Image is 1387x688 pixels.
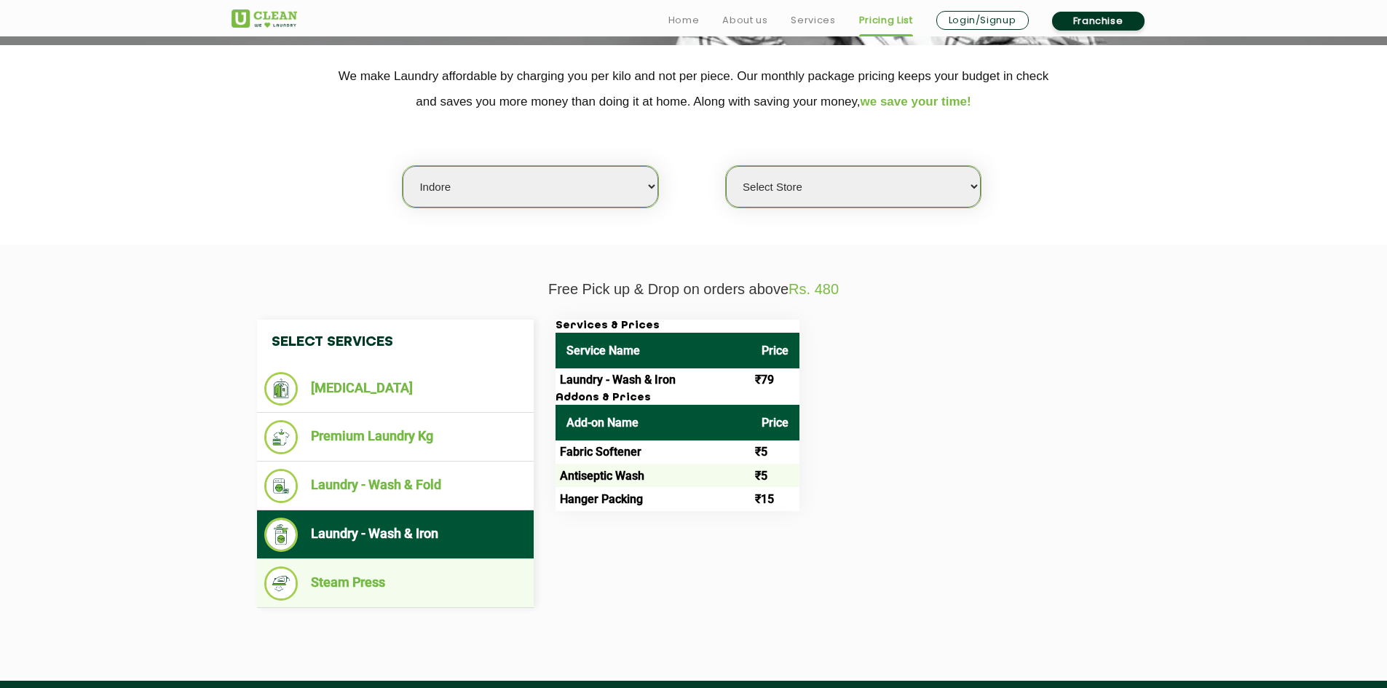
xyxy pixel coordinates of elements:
[936,11,1029,30] a: Login/Signup
[264,566,299,601] img: Steam Press
[791,12,835,29] a: Services
[556,464,751,487] td: Antiseptic Wash
[556,368,751,392] td: Laundry - Wash & Iron
[751,487,799,510] td: ₹15
[264,372,299,406] img: Dry Cleaning
[751,405,799,440] th: Price
[556,333,751,368] th: Service Name
[264,420,299,454] img: Premium Laundry Kg
[1052,12,1145,31] a: Franchise
[751,368,799,392] td: ₹79
[232,63,1156,114] p: We make Laundry affordable by charging you per kilo and not per piece. Our monthly package pricin...
[556,392,799,405] h3: Addons & Prices
[264,372,526,406] li: [MEDICAL_DATA]
[859,12,913,29] a: Pricing List
[751,440,799,464] td: ₹5
[264,566,526,601] li: Steam Press
[264,518,526,552] li: Laundry - Wash & Iron
[257,320,534,365] h4: Select Services
[668,12,700,29] a: Home
[264,518,299,552] img: Laundry - Wash & Iron
[556,487,751,510] td: Hanger Packing
[556,405,751,440] th: Add-on Name
[722,12,767,29] a: About us
[861,95,971,108] span: we save your time!
[264,420,526,454] li: Premium Laundry Kg
[264,469,526,503] li: Laundry - Wash & Fold
[789,281,839,297] span: Rs. 480
[556,440,751,464] td: Fabric Softener
[556,320,799,333] h3: Services & Prices
[264,469,299,503] img: Laundry - Wash & Fold
[232,281,1156,298] p: Free Pick up & Drop on orders above
[751,464,799,487] td: ₹5
[232,9,297,28] img: UClean Laundry and Dry Cleaning
[751,333,799,368] th: Price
